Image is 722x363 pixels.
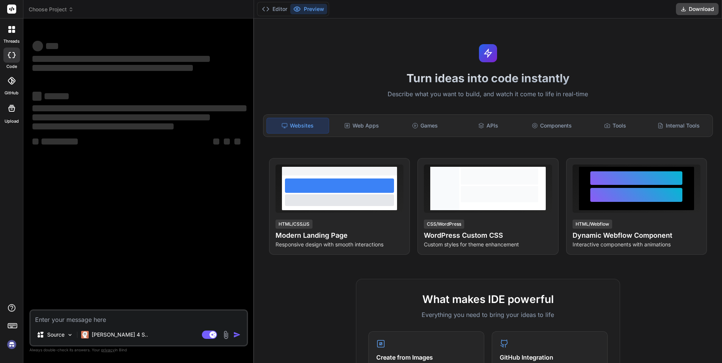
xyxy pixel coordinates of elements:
span: ‌ [32,56,210,62]
p: [PERSON_NAME] 4 S.. [92,331,148,338]
span: ‌ [32,105,246,111]
span: ‌ [224,138,230,145]
button: Preview [290,4,327,14]
span: ‌ [213,138,219,145]
img: icon [233,331,241,338]
div: HTML/Webflow [573,220,612,229]
span: ‌ [42,138,78,145]
h4: Create from Images [376,353,476,362]
div: HTML/CSS/JS [276,220,313,229]
label: Upload [5,118,19,125]
button: Download [676,3,719,15]
label: GitHub [5,90,18,96]
img: signin [5,338,18,351]
h4: Dynamic Webflow Component [573,230,700,241]
div: Websites [266,118,329,134]
p: Responsive design with smooth interactions [276,241,403,248]
label: threads [3,38,20,45]
div: Tools [584,118,646,134]
p: Source [47,331,65,338]
div: Games [394,118,456,134]
h4: WordPress Custom CSS [424,230,552,241]
div: Internal Tools [648,118,710,134]
span: Choose Project [29,6,74,13]
span: ‌ [32,114,210,120]
img: Claude 4 Sonnet [81,331,89,338]
div: Web Apps [331,118,393,134]
img: Pick Models [67,332,73,338]
p: Everything you need to bring your ideas to life [368,310,608,319]
div: APIs [457,118,519,134]
h1: Turn ideas into code instantly [259,71,717,85]
h4: Modern Landing Page [276,230,403,241]
div: Components [521,118,583,134]
h2: What makes IDE powerful [368,291,608,307]
div: CSS/WordPress [424,220,464,229]
span: ‌ [32,138,38,145]
p: Describe what you want to build, and watch it come to life in real-time [259,89,717,99]
span: privacy [101,348,115,352]
label: code [6,63,17,70]
h4: GitHub Integration [500,353,600,362]
p: Always double-check its answers. Your in Bind [29,346,248,354]
span: ‌ [234,138,240,145]
span: ‌ [46,43,58,49]
span: ‌ [32,41,43,51]
img: attachment [222,331,230,339]
span: ‌ [45,93,69,99]
span: ‌ [32,92,42,101]
p: Custom styles for theme enhancement [424,241,552,248]
p: Interactive components with animations [573,241,700,248]
span: ‌ [32,123,174,129]
button: Editor [259,4,290,14]
span: ‌ [32,65,193,71]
